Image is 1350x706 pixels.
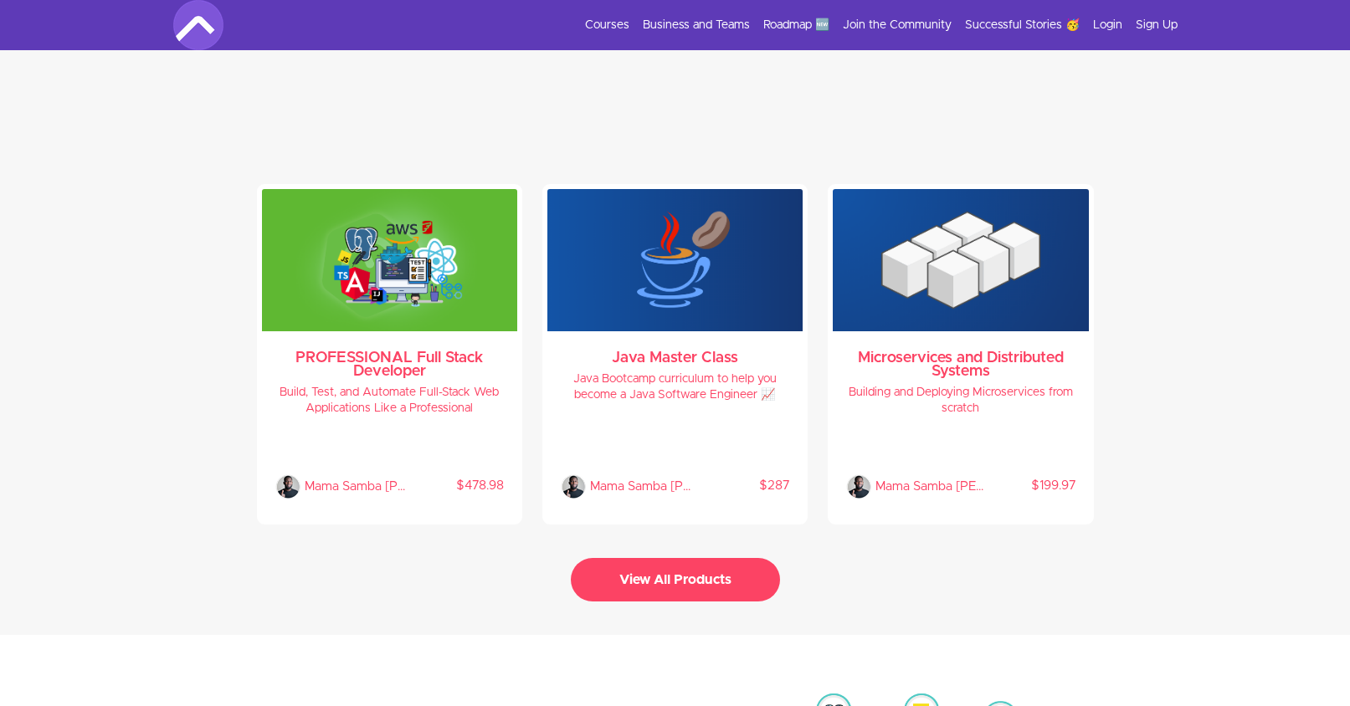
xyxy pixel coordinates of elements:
img: KxJrDWUAT7eboSIIw62Q_java-master-class.png [547,189,803,331]
a: Courses [585,17,629,33]
img: Mama Samba Braima Nelson [846,474,871,499]
p: Mama Samba Braima Nelson [875,474,983,499]
a: Roadmap 🆕 [763,17,829,33]
h4: Building and Deploying Microservices from scratch [846,385,1075,417]
p: $478.98 [413,478,504,494]
img: TihXErSBeUGYhRLXbhsQ_microservices.png [833,189,1088,331]
a: Login [1093,17,1122,33]
a: Business and Teams [643,17,750,33]
h4: Java Bootcamp curriculum to help you become a Java Software Engineer 📈 [561,371,789,403]
button: View All Products [571,558,780,601]
a: PROFESSIONAL Full Stack Developer Build, Test, and Automate Full-Stack Web Applications Like a Pr... [262,189,517,519]
p: Mama Samba Braima Nelson [590,474,698,499]
h3: PROFESSIONAL Full Stack Developer [275,351,504,378]
a: Join the Community [843,17,952,33]
img: Mama Samba Braima Nelson [561,474,586,499]
a: Successful Stories 🥳 [965,17,1080,33]
a: Sign Up [1136,17,1178,33]
p: $287 [698,478,789,494]
p: Mama Samba Braima Nelson [305,474,413,499]
h3: Java Master Class [561,351,789,365]
h3: Microservices and Distributed Systems [846,351,1075,378]
h4: Build, Test, and Automate Full-Stack Web Applications Like a Professional [275,385,504,417]
a: View All Products [571,577,780,586]
a: Java Master Class Java Bootcamp curriculum to help you become a Java Software Engineer 📈 Mama Sam... [547,189,803,519]
a: Microservices and Distributed Systems Building and Deploying Microservices from scratch Mama Samb... [833,189,1088,519]
img: WPzdydpSLWzi0DE2vtpQ_full-stack-professional.png [262,189,517,331]
p: $199.97 [983,478,1075,494]
img: Mama Samba Braima Nelson [275,474,300,499]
